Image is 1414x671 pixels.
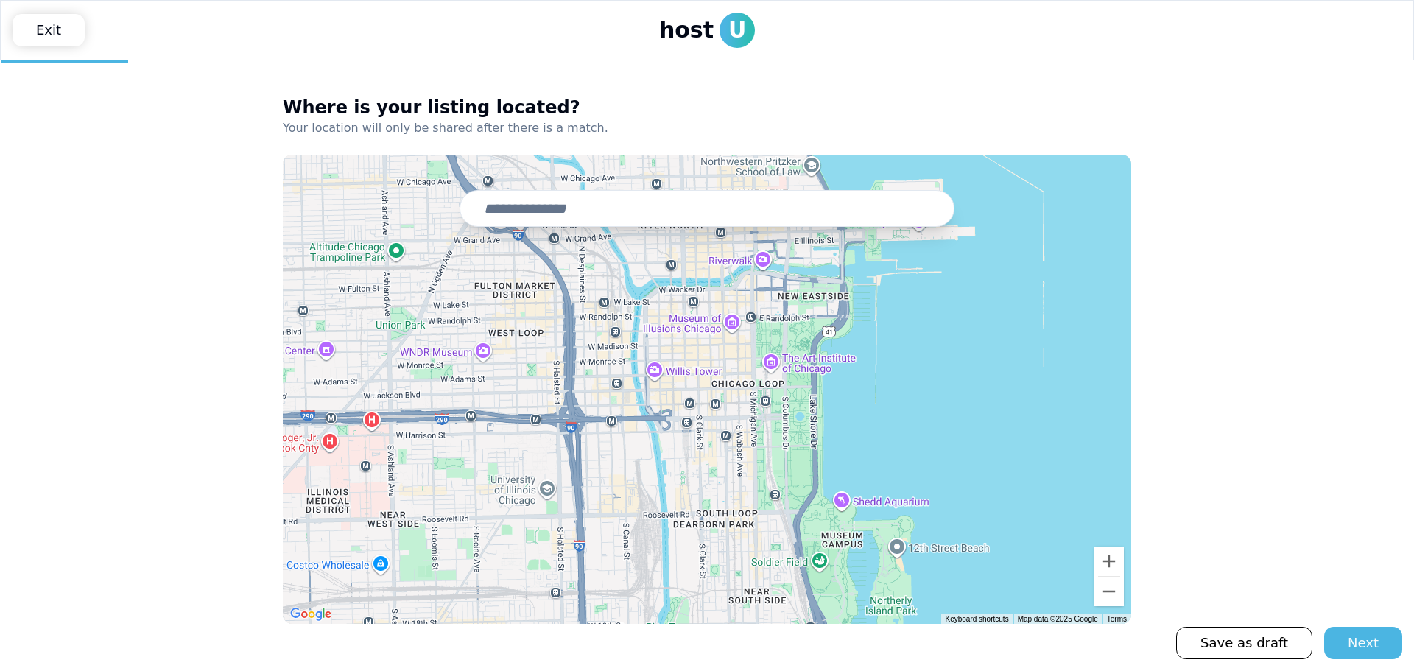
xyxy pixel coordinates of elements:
img: Google [286,605,335,624]
a: Exit [13,14,85,46]
button: Keyboard shortcuts [945,614,1008,625]
span: U [720,13,755,48]
button: Next [1324,627,1402,659]
span: host [659,17,714,43]
a: Terms (opens in new tab) [1107,615,1127,623]
a: Save as draft [1176,627,1312,659]
h3: Where is your listing located? [283,96,1131,119]
button: Zoom out [1094,577,1124,606]
span: Map data ©2025 Google [1018,615,1098,623]
a: hostU [659,13,755,48]
button: Zoom in [1094,547,1124,576]
div: Next [1348,633,1379,653]
a: Open this area in Google Maps (opens a new window) [286,605,335,624]
p: Your location will only be shared after there is a match. [283,119,1131,137]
